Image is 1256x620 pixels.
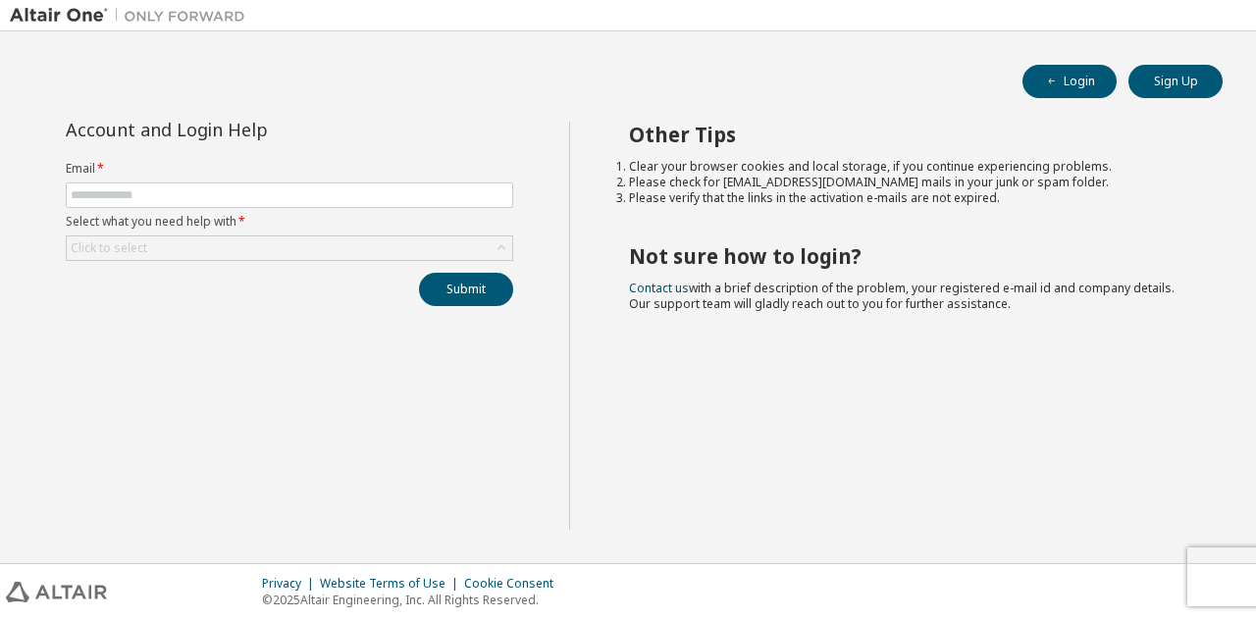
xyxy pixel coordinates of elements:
img: altair_logo.svg [6,582,107,602]
h2: Other Tips [629,122,1188,147]
li: Please check for [EMAIL_ADDRESS][DOMAIN_NAME] mails in your junk or spam folder. [629,175,1188,190]
label: Email [66,161,513,177]
li: Clear your browser cookies and local storage, if you continue experiencing problems. [629,159,1188,175]
a: Contact us [629,280,689,296]
button: Sign Up [1128,65,1223,98]
button: Login [1022,65,1117,98]
div: Click to select [67,236,512,260]
button: Submit [419,273,513,306]
h2: Not sure how to login? [629,243,1188,269]
div: Privacy [262,576,320,592]
div: Account and Login Help [66,122,424,137]
label: Select what you need help with [66,214,513,230]
div: Website Terms of Use [320,576,464,592]
div: Click to select [71,240,147,256]
span: with a brief description of the problem, your registered e-mail id and company details. Our suppo... [629,280,1175,312]
li: Please verify that the links in the activation e-mails are not expired. [629,190,1188,206]
img: Altair One [10,6,255,26]
p: © 2025 Altair Engineering, Inc. All Rights Reserved. [262,592,565,608]
div: Cookie Consent [464,576,565,592]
